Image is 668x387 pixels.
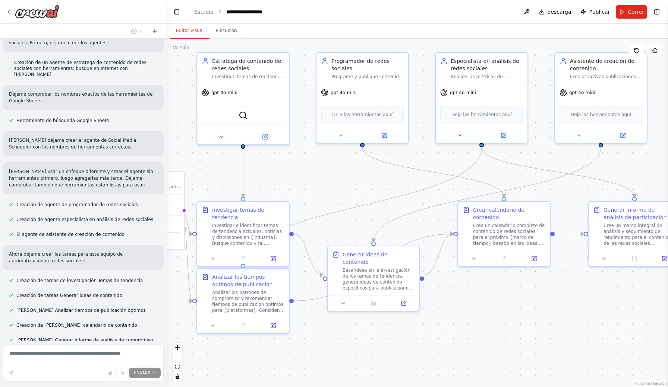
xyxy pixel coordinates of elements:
div: Crear calendario de contenidoCree un calendario completo de contenido de redes sociales para el p... [457,201,551,267]
div: Estratega de contenido de redes socialesInvestigue temas de tendencia en {industria} y genere ide... [196,52,290,145]
button: No hay salida disponible [488,254,520,263]
button: Mejorar este aviso [6,368,16,378]
button: No hay salida disponible [227,321,259,330]
a: Estudio [194,9,214,15]
button: Cambiar al chat anterior [128,27,146,36]
button: vista de ajuste [173,362,182,372]
span: Creación de tareas de investigación Temas de tendencia [16,278,143,284]
div: Generar ideas de contenidoBasándose en la investigación de los temas de tendencia, genere ideas d... [327,246,420,311]
span: Creación de agente especialista en análisis de redes sociales [16,217,153,223]
g: Borde de ed145d3b-3f37-471c-88d5-3a1030c0d2ce a d1e0847e-1a1f-4d1d-9337-cfe108e136f7 [239,149,247,197]
div: Investigar temas de tendenciaInvestigar e identificar temas de tendencia actuales, noticias y dis... [196,201,290,267]
g: Borde de 56920e33-32ef-40dd-9367-ce089db04736 a 199e0ca5-664a-4430-aae6-771542f577dc [478,147,638,197]
a: Atribución de flujo de reacción [635,381,667,386]
button: Ocultar la barra lateral izquierda [171,7,182,17]
button: alejar el zoom [173,352,182,362]
div: Generar ideas de contenido [343,251,415,266]
button: Iniciar un nuevo chat [149,27,161,36]
span: Creación de tareas Generar ideas de contenido [16,292,122,298]
button: ENVIAR [129,368,161,378]
button: Abrir en el panel lateral [521,254,547,263]
button: Show right sidebar [652,7,662,17]
div: Asistente de creación de contenidoCree atractivas publicaciones en redes sociales, subtítulos y d... [554,52,647,144]
button: Abrir en el panel lateral [244,132,286,141]
div: Cree atractivas publicaciones en redes sociales, subtítulos y descripciones de contenido visual p... [570,74,642,80]
span: [PERSON_NAME] Generar informe de análisis de compromiso [16,337,153,343]
span: Publicar [589,8,610,16]
span: gpt-4o-mini [450,90,476,96]
div: Investigar e identificar temas de tendencia actuales, noticias y discusiones en {industria}. Busq... [212,223,284,246]
button: Abrir en el panel lateral [363,131,405,140]
g: Borde de 513e70ea-be89-4dd8-9873-82fa79b6301e a 4680dc17-4033-4f32-984e-92a5860a8870 [370,147,605,242]
g: Borde de los disparadores a d1e0847e-1a1f-4d1d-9337-cfe108e136f7 [182,207,192,238]
div: Basándose en la investigación de los temas de tendencia, genere ideas de contenido específicos pa... [343,267,415,291]
span: El agente de asistente de creación de contenido [16,231,125,237]
div: Estratega de contenido de redes sociales [212,57,284,72]
button: Abrir en el panel lateral [391,299,416,308]
button: Publicar [577,5,613,19]
div: Crear calendario de contenido [473,206,545,221]
button: No hay salida disponible [358,299,390,308]
span: Deja las herramientas aquí [332,111,393,118]
div: Controles de flujo de reacción [173,343,182,381]
g: Borde de d1e0847e-1a1f-4d1d-9337-cfe108e136f7 a 4680dc17-4033-4f32-984e-92a5860a8870 [294,230,323,279]
span: ENVIAR [133,370,150,376]
div: Analizar los patrones de compromiso y recomendar tiempos de publicación óptimos para {plataformas... [212,290,284,313]
div: Investigue temas de tendencia en {industria} y genere ideas de contenido atractivas para publicac... [212,74,284,80]
span: descarga [548,8,571,16]
button: Abrir en el panel lateral [260,254,286,263]
span: Deja las herramientas aquí [571,111,631,118]
nav: Migas de pan [194,8,271,16]
div: Asistente de creación de contenido [570,57,642,72]
div: Programador de redes sociales [331,57,404,72]
g: Borde de 56920e33-32ef-40dd-9367-ce089db04736 a 2f73f2ab-d9a8-417b-898e-9a75db528bba [239,147,485,264]
span: gpt-4o-mini [211,90,237,96]
p: Déjame comprobar los nombres exactos de las herramientas de Google Sheets: [9,91,158,104]
button: alternar la interactividad [173,372,182,381]
div: Programe y publique contenido de redes sociales en múltiples plataformas, incluidas {plataformas}... [331,74,404,80]
button: Acercar [173,343,182,352]
button: No hay salida disponible [227,254,259,263]
g: Borde de 059e5604-443e-4ffb-af0f-756560e972cc a cab7ff45-669e-4671-9de7-21e55235cc27 [359,147,508,197]
div: Programador de redes socialesPrograme y publique contenido de redes sociales en múltiples platafo... [316,52,409,144]
span: [PERSON_NAME] Analizar tiempos de publicación óptimos [16,307,146,313]
p: Ahora déjame crear las tareas para este equipo de automatización de redes sociales: [9,251,158,264]
button: Editor visual [170,23,209,39]
img: Herramienta SerperDev [239,111,248,120]
span: Creación de [PERSON_NAME] calendario de contenido [16,322,137,328]
span: Creación de un agente de estratega de contenido de redes sociales con herramientas: busque en Int... [14,60,158,77]
div: Analizar los tiempos óptimos de publicación [212,273,284,288]
div: Especialista en análisis de redes sociales [451,57,523,72]
p: Ahora crearé un equipo integral de automatización de redes sociales. Primero, déjame crear los ag... [9,33,158,46]
g: Borde de cab7ff45-669e-4671-9de7-21e55235cc27 a 199e0ca5-664a-4430-aae6-771542f577dc [555,230,584,238]
div: Cree un calendario completo de contenido de redes sociales para el próximo {marco de tiempo} basa... [473,223,545,246]
div: Analizar los tiempos óptimos de publicaciónAnalizar los patrones de compromiso y recomendar tiemp... [196,268,290,334]
span: gpt-4o-mini [331,90,357,96]
div: Versión 1 [173,45,192,51]
div: Investigar temas de tendencia [212,206,284,221]
button: Ejecución [209,23,243,39]
span: Herramienta de búsqueda Google Sheets [16,118,109,124]
span: Creación de agente de programador de redes sociales [16,202,138,208]
g: Borde de 2f73f2ab-d9a8-417b-898e-9a75db528bba a cab7ff45-669e-4671-9de7-21e55235cc27 [294,230,453,305]
div: DesencadenantesNo hay activadores configurados [85,171,185,250]
button: Correr [616,5,647,19]
div: Especialista en análisis de redes socialesAnalice las métricas de participación en las redes soci... [435,52,528,144]
img: Logotipo [15,5,60,18]
button: Subir archivos [105,368,116,378]
button: No hay salida disponible [619,254,650,263]
g: Borde de 4680dc17-4033-4f32-984e-92a5860a8870 a cab7ff45-669e-4671-9de7-21e55235cc27 [424,230,453,279]
button: descarga [536,5,574,19]
span: Correr [628,8,644,16]
p: [PERSON_NAME] déjame crear el agente de Social Media Scheduler con los nombres de herramientas co... [9,137,158,150]
button: Abrir en el panel lateral [482,131,524,140]
div: Analice las métricas de participación en las redes sociales, realice un seguimiento del rendimien... [451,74,523,80]
button: Haga clic para hablar de su idea de automatización [117,368,127,378]
span: Deja las herramientas aquí [451,111,512,118]
button: Abrir en el panel lateral [602,131,644,140]
span: gpt-4o-mini [569,90,595,96]
button: Abrir en el panel lateral [260,321,286,330]
p: [PERSON_NAME] usar un enfoque diferente y crear el agente sin herramientas primero, luego agregar... [9,168,158,188]
g: Borde de disparadores a 2f73f2ab-d9a8-417b-898e-9a75db528bba [182,207,192,305]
